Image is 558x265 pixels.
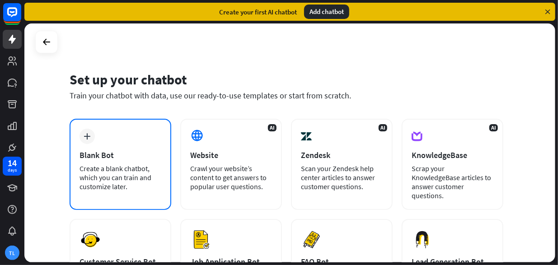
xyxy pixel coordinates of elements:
div: days [8,167,17,173]
div: KnowledgeBase [412,150,493,160]
div: Zendesk [301,150,383,160]
div: Create a blank chatbot, which you can train and customize later. [80,164,161,191]
div: Website [190,150,272,160]
div: Add chatbot [304,5,349,19]
span: AI [489,124,498,131]
i: plus [84,133,91,139]
span: AI [268,124,277,131]
button: Open LiveChat chat widget [7,4,34,31]
div: TL [5,246,19,260]
div: Create your first AI chatbot [219,8,297,16]
div: Crawl your website’s content to get answers to popular user questions. [190,164,272,191]
div: Train your chatbot with data, use our ready-to-use templates or start from scratch. [70,90,503,101]
div: Blank Bot [80,150,161,160]
div: Set up your chatbot [70,71,503,88]
span: AI [379,124,387,131]
div: Scrap your KnowledgeBase articles to answer customer questions. [412,164,493,200]
div: Scan your Zendesk help center articles to answer customer questions. [301,164,383,191]
a: 14 days [3,157,22,176]
div: 14 [8,159,17,167]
